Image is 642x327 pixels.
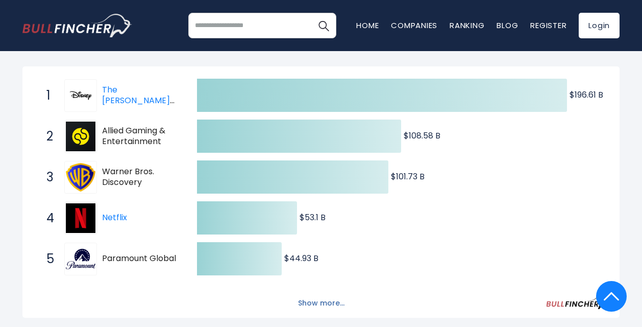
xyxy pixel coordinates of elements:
[102,84,175,117] a: The [PERSON_NAME] Disney
[579,13,620,38] a: Login
[41,250,52,268] span: 5
[22,14,132,37] a: Go to homepage
[66,249,95,269] img: Paramount Global
[64,202,102,235] a: Netflix
[292,295,351,312] button: Show more...
[391,20,437,31] a: Companies
[41,209,52,227] span: 4
[41,169,52,186] span: 3
[356,20,379,31] a: Home
[284,252,318,264] text: $44.93 B
[66,122,95,151] img: Allied Gaming & Entertainment
[41,87,52,104] span: 1
[41,128,52,145] span: 2
[497,20,518,31] a: Blog
[66,81,95,110] img: The Walt Disney
[102,126,179,147] span: Allied Gaming & Entertainment
[300,212,326,223] text: $53.1 B
[22,14,132,37] img: bullfincher logo
[102,167,179,188] span: Warner Bros. Discovery
[450,20,484,31] a: Ranking
[102,212,127,223] a: Netflix
[530,20,566,31] a: Register
[66,162,95,192] img: Warner Bros. Discovery
[102,253,179,264] span: Paramount Global
[311,13,336,38] button: Search
[64,79,102,112] a: The Walt Disney
[391,171,425,182] text: $101.73 B
[66,203,95,233] img: Netflix
[404,130,440,142] text: $108.58 B
[570,89,603,101] text: $196.61 B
